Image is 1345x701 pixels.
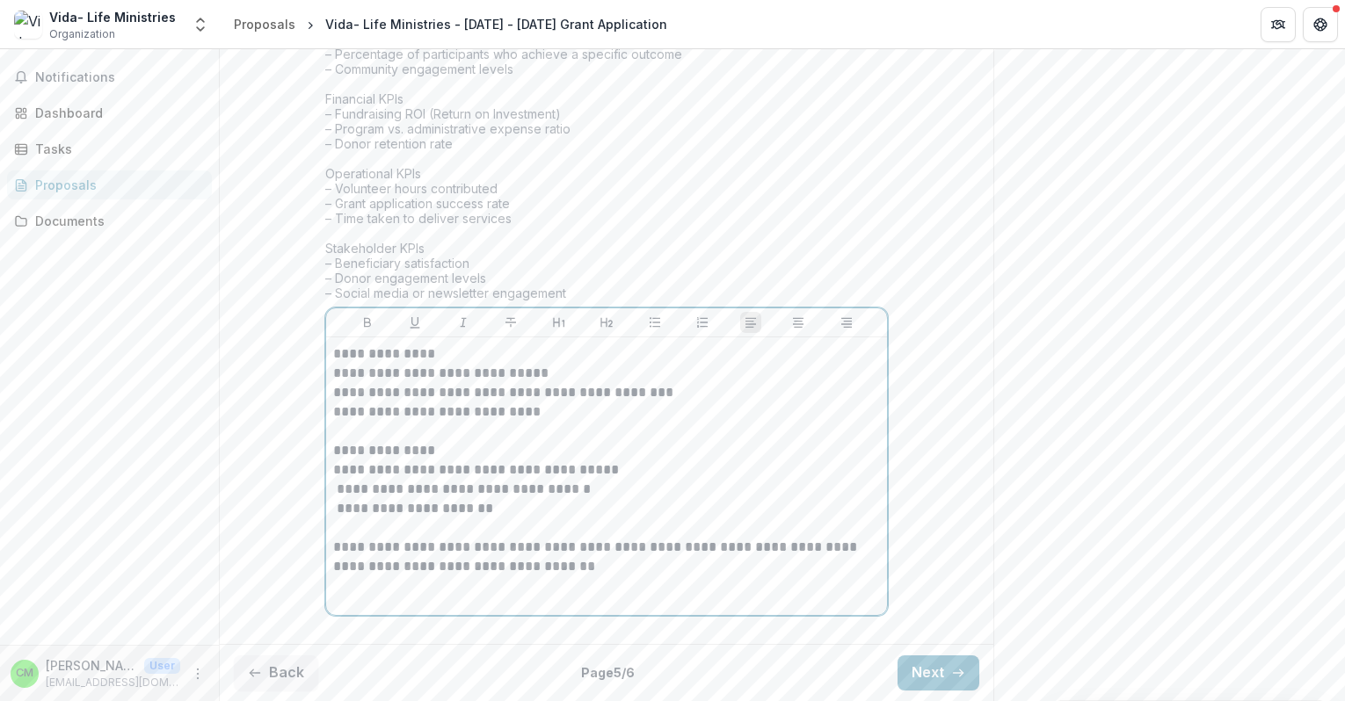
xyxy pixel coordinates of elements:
a: Tasks [7,134,212,163]
a: Proposals [227,11,302,37]
p: [PERSON_NAME] [46,656,137,675]
button: Align Center [788,312,809,333]
button: Underline [404,312,425,333]
button: Heading 1 [549,312,570,333]
button: More [187,663,208,684]
button: Ordered List [692,312,713,333]
button: Next [898,655,979,690]
a: Dashboard [7,98,212,127]
p: Page 5 / 6 [581,663,635,682]
img: Vida- Life Ministries [14,11,42,39]
div: Vida- Life Ministries [49,8,176,26]
span: Organization [49,26,115,42]
button: Notifications [7,63,212,91]
div: Carlos Medina [16,668,33,679]
button: Get Help [1303,7,1338,42]
a: Proposals [7,170,212,199]
div: Vida- Life Ministries - [DATE] - [DATE] Grant Application [325,15,667,33]
button: Italicize [453,312,474,333]
button: Align Left [740,312,761,333]
div: Proposals [234,15,295,33]
span: Notifications [35,70,205,85]
button: Open entity switcher [188,7,213,42]
button: Partners [1261,7,1296,42]
button: Strike [500,312,521,333]
a: Documents [7,206,212,235]
button: Heading 2 [596,312,617,333]
div: Proposals [35,176,198,194]
button: Bullet List [644,312,665,333]
nav: breadcrumb [227,11,674,37]
button: Align Right [836,312,857,333]
p: [EMAIL_ADDRESS][DOMAIN_NAME] [46,675,180,690]
button: Back [234,655,318,690]
button: Bold [357,312,378,333]
div: Dashboard [35,104,198,122]
div: Tasks [35,140,198,158]
p: User [144,658,180,674]
div: Documents [35,212,198,230]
